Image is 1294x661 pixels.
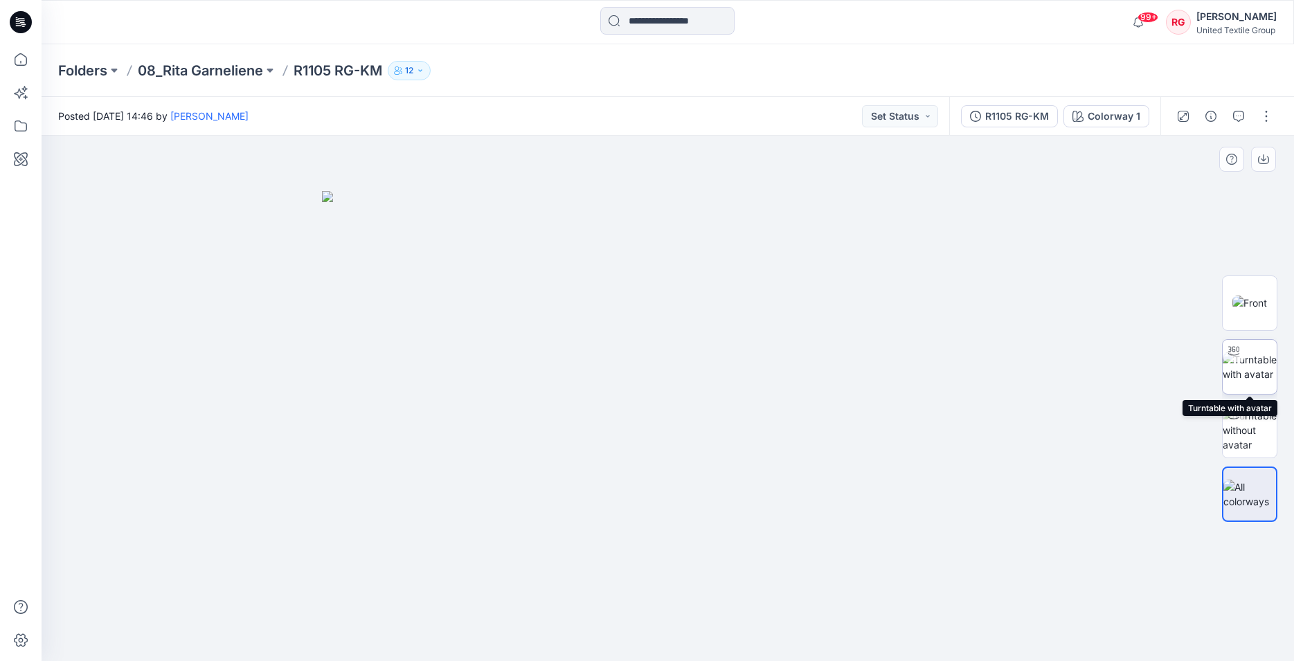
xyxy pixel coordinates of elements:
a: Folders [58,61,107,80]
img: Turntable without avatar [1223,408,1277,452]
button: Colorway 1 [1063,105,1149,127]
span: Posted [DATE] 14:46 by [58,109,249,123]
img: All colorways [1223,480,1276,509]
div: [PERSON_NAME] [1196,8,1277,25]
a: 08_Rita Garneliene [138,61,263,80]
span: 99+ [1138,12,1158,23]
div: Colorway 1 [1088,109,1140,124]
img: Front [1232,296,1267,310]
button: 12 [388,61,431,80]
button: R1105 RG-KM [961,105,1058,127]
div: R1105 RG-KM [985,109,1049,124]
img: Turntable with avatar [1223,352,1277,381]
p: R1105 RG-KM [294,61,382,80]
div: RG [1166,10,1191,35]
a: [PERSON_NAME] [170,110,249,122]
button: Details [1200,105,1222,127]
div: United Textile Group [1196,25,1277,35]
p: 12 [405,63,413,78]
